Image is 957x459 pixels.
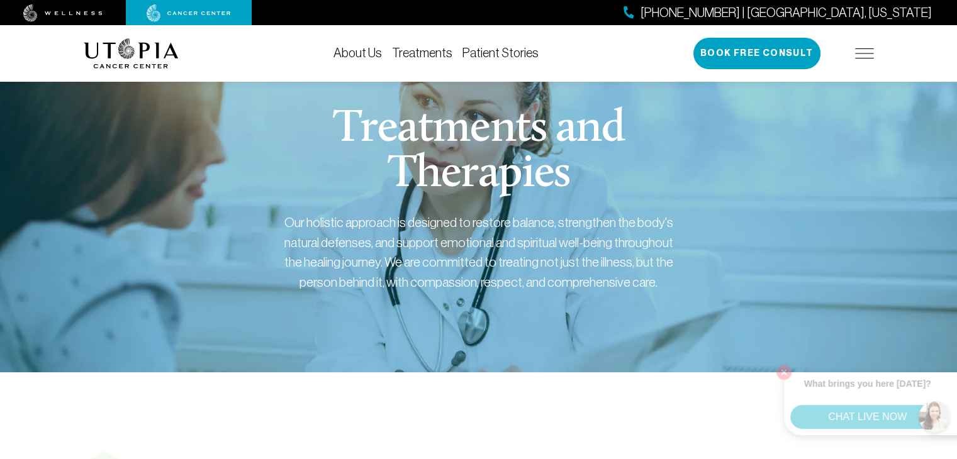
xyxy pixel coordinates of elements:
[23,4,103,22] img: wellness
[238,107,719,197] h1: Treatments and Therapies
[624,4,932,22] a: [PHONE_NUMBER] | [GEOGRAPHIC_DATA], [US_STATE]
[693,38,820,69] button: Book Free Consult
[462,46,539,60] a: Patient Stories
[84,38,179,69] img: logo
[147,4,231,22] img: cancer center
[641,4,932,22] span: [PHONE_NUMBER] | [GEOGRAPHIC_DATA], [US_STATE]
[333,46,382,60] a: About Us
[284,213,674,292] div: Our holistic approach is designed to restore balance, strengthen the body's natural defenses, and...
[392,46,452,60] a: Treatments
[855,48,874,58] img: icon-hamburger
